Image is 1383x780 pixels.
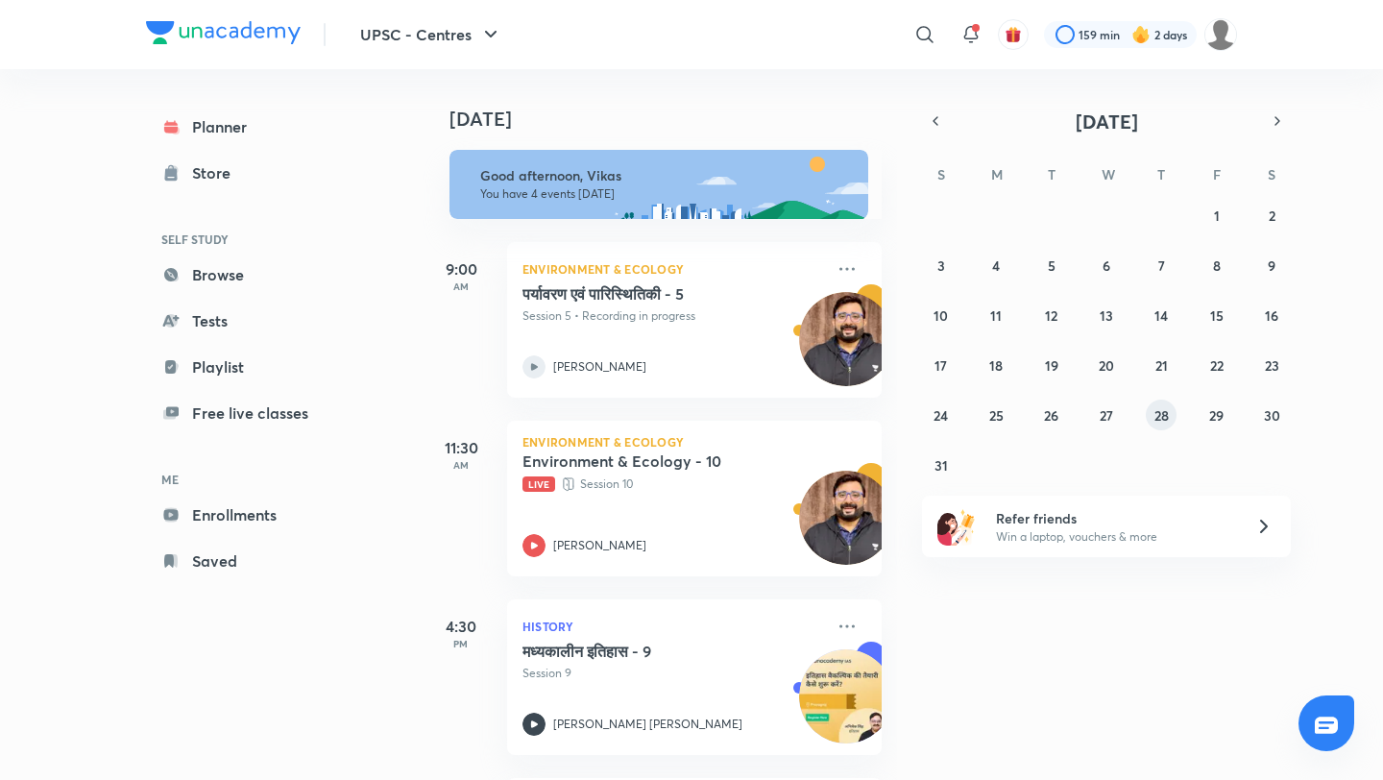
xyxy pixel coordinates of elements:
abbr: August 2, 2025 [1269,207,1275,225]
button: August 10, 2025 [926,300,957,330]
abbr: August 28, 2025 [1154,406,1169,425]
abbr: August 8, 2025 [1213,256,1221,275]
abbr: August 13, 2025 [1100,306,1113,325]
button: August 11, 2025 [981,300,1011,330]
button: August 16, 2025 [1256,300,1287,330]
button: August 3, 2025 [926,250,957,280]
span: Live [522,476,555,492]
p: Environment & Ecology [522,436,866,448]
abbr: August 24, 2025 [934,406,948,425]
p: [PERSON_NAME] [553,358,646,376]
p: AM [423,280,499,292]
p: Environment & Ecology [522,257,824,280]
abbr: Sunday [937,165,945,183]
p: You have 4 events [DATE] [480,186,851,202]
button: August 7, 2025 [1146,250,1177,280]
abbr: August 18, 2025 [989,356,1003,375]
abbr: August 21, 2025 [1155,356,1168,375]
abbr: August 29, 2025 [1209,406,1224,425]
h5: मध्यकालीन इतिहास - 9 [522,642,762,661]
button: August 20, 2025 [1091,350,1122,380]
button: August 1, 2025 [1201,200,1232,231]
p: [PERSON_NAME] [553,537,646,554]
a: Playlist [146,348,369,386]
button: August 12, 2025 [1036,300,1067,330]
abbr: Wednesday [1102,165,1115,183]
button: August 22, 2025 [1201,350,1232,380]
abbr: August 6, 2025 [1103,256,1110,275]
abbr: August 4, 2025 [992,256,1000,275]
button: August 5, 2025 [1036,250,1067,280]
abbr: August 27, 2025 [1100,406,1113,425]
button: August 14, 2025 [1146,300,1177,330]
abbr: August 19, 2025 [1045,356,1058,375]
abbr: August 9, 2025 [1268,256,1275,275]
img: Vikas Mishra [1204,18,1237,51]
abbr: August 1, 2025 [1214,207,1220,225]
abbr: August 14, 2025 [1154,306,1168,325]
h6: SELF STUDY [146,223,369,256]
button: August 8, 2025 [1201,250,1232,280]
img: referral [937,507,976,546]
img: afternoon [449,150,868,219]
h5: 4:30 [423,615,499,638]
button: [DATE] [949,108,1264,134]
abbr: August 23, 2025 [1265,356,1279,375]
abbr: August 10, 2025 [934,306,948,325]
button: August 15, 2025 [1201,300,1232,330]
button: avatar [998,19,1029,50]
p: Win a laptop, vouchers & more [996,528,1232,546]
p: Session 10 [522,475,824,494]
abbr: August 17, 2025 [934,356,947,375]
a: Store [146,154,369,192]
h6: Good afternoon, Vikas [480,167,851,184]
button: August 31, 2025 [926,450,957,480]
p: PM [423,638,499,649]
abbr: August 5, 2025 [1048,256,1055,275]
button: August 13, 2025 [1091,300,1122,330]
button: August 25, 2025 [981,400,1011,430]
abbr: August 7, 2025 [1158,256,1165,275]
a: Tests [146,302,369,340]
abbr: Tuesday [1048,165,1055,183]
button: August 30, 2025 [1256,400,1287,430]
abbr: August 3, 2025 [937,256,945,275]
h4: [DATE] [449,108,901,131]
abbr: August 11, 2025 [990,306,1002,325]
abbr: August 30, 2025 [1264,406,1280,425]
a: Company Logo [146,21,301,49]
button: August 24, 2025 [926,400,957,430]
p: History [522,615,824,638]
a: Free live classes [146,394,369,432]
abbr: Friday [1213,165,1221,183]
a: Browse [146,256,369,294]
button: August 26, 2025 [1036,400,1067,430]
abbr: August 22, 2025 [1210,356,1224,375]
p: Session 9 [522,665,824,682]
abbr: Monday [991,165,1003,183]
button: August 17, 2025 [926,350,957,380]
h6: ME [146,463,369,496]
abbr: August 31, 2025 [934,456,948,475]
h5: पर्यावरण एवं पारिस्थितिकी - 5 [522,284,762,304]
button: August 2, 2025 [1256,200,1287,231]
abbr: August 20, 2025 [1099,356,1114,375]
abbr: August 16, 2025 [1265,306,1278,325]
abbr: August 12, 2025 [1045,306,1057,325]
h6: Refer friends [996,508,1232,528]
h5: 9:00 [423,257,499,280]
h5: Environment & Ecology - 10 [522,451,762,471]
img: streak [1131,25,1151,44]
a: Saved [146,542,369,580]
img: avatar [1005,26,1022,43]
div: Store [192,161,242,184]
button: August 9, 2025 [1256,250,1287,280]
abbr: Saturday [1268,165,1275,183]
button: UPSC - Centres [349,15,514,54]
a: Planner [146,108,369,146]
abbr: August 26, 2025 [1044,406,1058,425]
h5: 11:30 [423,436,499,459]
button: August 19, 2025 [1036,350,1067,380]
p: Session 5 • Recording in progress [522,307,824,325]
p: [PERSON_NAME] [PERSON_NAME] [553,716,742,733]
